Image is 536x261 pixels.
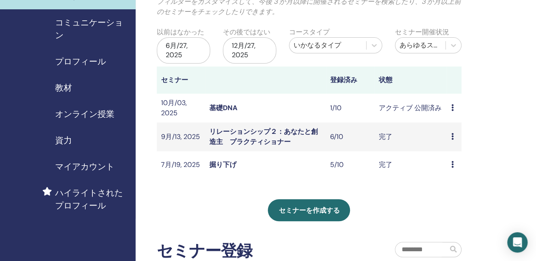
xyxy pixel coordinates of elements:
td: 完了 [374,122,447,151]
label: 以前はなかった [157,27,204,37]
td: 9月/13, 2025 [157,122,205,151]
label: その後ではない [223,27,270,37]
label: コースタイプ [289,27,330,37]
td: 10月/03, 2025 [157,94,205,122]
span: マイアカウント [55,160,114,173]
a: 基礎DNA [209,103,237,112]
th: 登録済み [326,67,374,94]
div: あらゆるステータス [400,40,441,50]
th: 状態 [374,67,447,94]
td: アクティブ 公開済み [374,94,447,122]
td: 7月/19, 2025 [157,151,205,179]
span: 教材 [55,81,72,94]
td: 5/10 [326,151,374,179]
a: リレーションシップ２：あなたと創造主 プラクティショナー [209,127,318,146]
div: 12月/27, 2025 [223,37,276,64]
span: コミュニケーション [55,16,129,42]
a: 掘り下げ [209,160,236,169]
td: 1/10 [326,94,374,122]
td: 6/10 [326,122,374,151]
span: セミナーを作成する [278,206,339,215]
h2: セミナー登録 [157,242,252,261]
label: セミナー開催状況 [395,27,449,37]
span: ハイライトされたプロフィール [55,186,129,212]
div: 6月/27, 2025 [157,37,210,64]
span: プロフィール [55,55,106,68]
div: Open Intercom Messenger [507,232,528,253]
span: オンライン授業 [55,108,114,120]
div: いかなるタイプ [294,40,362,50]
td: 完了 [374,151,447,179]
span: 資力 [55,134,72,147]
th: セミナー [157,67,205,94]
a: セミナーを作成する [268,199,350,221]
